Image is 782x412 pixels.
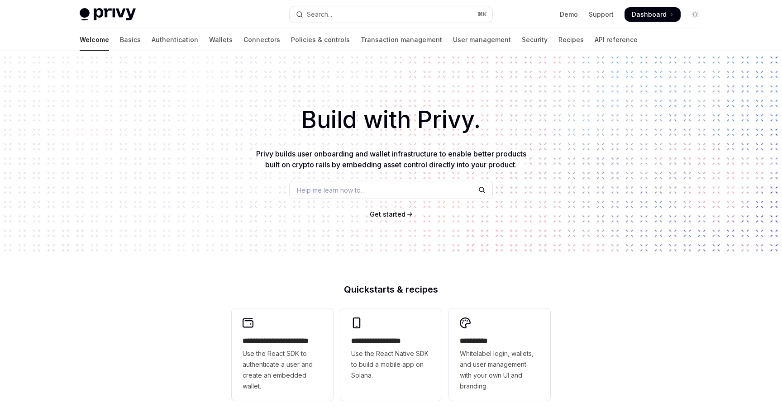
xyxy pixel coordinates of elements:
span: Whitelabel login, wallets, and user management with your own UI and branding. [460,348,539,392]
a: **** *****Whitelabel login, wallets, and user management with your own UI and branding. [449,308,550,401]
button: Toggle dark mode [688,7,702,22]
span: Dashboard [632,10,667,19]
span: Use the React SDK to authenticate a user and create an embedded wallet. [243,348,322,392]
a: API reference [595,29,638,51]
a: User management [453,29,511,51]
span: Use the React Native SDK to build a mobile app on Solana. [351,348,431,381]
a: Authentication [152,29,198,51]
div: Search... [307,9,332,20]
a: Transaction management [361,29,442,51]
a: Get started [370,210,405,219]
span: Get started [370,210,405,218]
a: Wallets [209,29,233,51]
a: Policies & controls [291,29,350,51]
a: Support [589,10,614,19]
a: Welcome [80,29,109,51]
a: Demo [560,10,578,19]
a: Recipes [558,29,584,51]
img: light logo [80,8,136,21]
a: Security [522,29,548,51]
a: Connectors [243,29,280,51]
a: Basics [120,29,141,51]
span: Help me learn how to… [297,185,366,195]
span: ⌘ K [477,11,487,18]
h1: Build with Privy. [14,102,768,137]
h2: Quickstarts & recipes [232,285,550,294]
a: Dashboard [625,7,681,22]
button: Open search [290,6,492,23]
span: Privy builds user onboarding and wallet infrastructure to enable better products built on crypto ... [256,149,526,169]
a: **** **** **** ***Use the React Native SDK to build a mobile app on Solana. [340,308,442,401]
